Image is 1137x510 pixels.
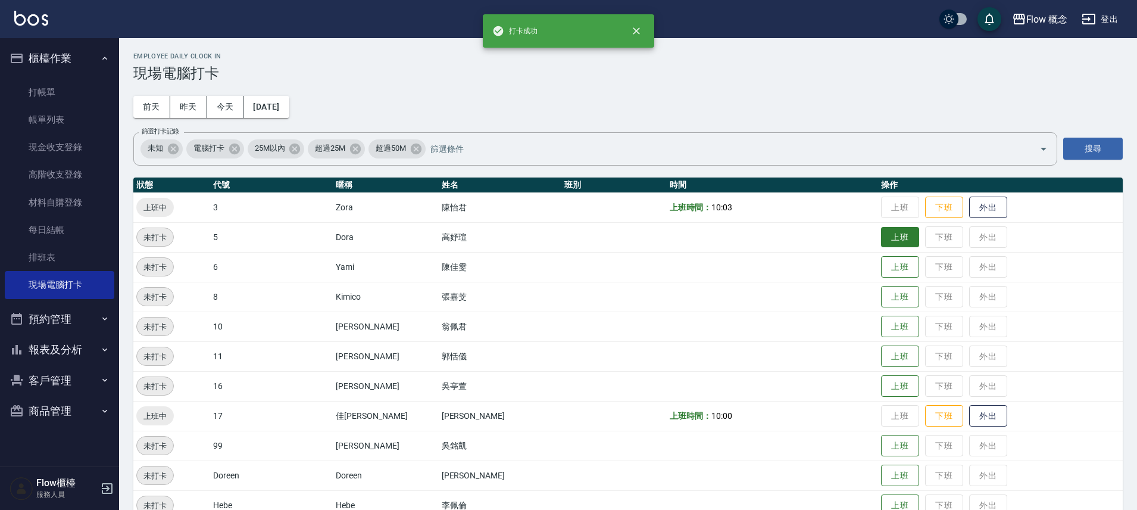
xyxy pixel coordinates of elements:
td: [PERSON_NAME] [333,341,438,371]
button: 預約管理 [5,304,114,335]
button: 櫃檯作業 [5,43,114,74]
td: 16 [210,371,333,401]
button: 上班 [881,435,919,457]
span: 未打卡 [137,350,173,363]
td: Zora [333,192,438,222]
span: 未打卡 [137,321,173,333]
td: Dora [333,222,438,252]
td: 陳佳雯 [439,252,561,282]
div: 超過50M [368,139,426,158]
span: 未打卡 [137,291,173,303]
button: 上班 [881,465,919,487]
span: 超過50M [368,142,413,154]
a: 帳單列表 [5,106,114,133]
td: 8 [210,282,333,312]
span: 未打卡 [137,261,173,273]
button: 下班 [925,197,963,219]
span: 電腦打卡 [186,142,232,154]
td: 6 [210,252,333,282]
button: 前天 [133,96,170,118]
p: 服務人員 [36,489,97,500]
span: 未打卡 [137,231,173,244]
th: 暱稱 [333,178,438,193]
button: 昨天 [170,96,207,118]
button: 外出 [969,197,1007,219]
input: 篩選條件 [427,138,1019,159]
td: 佳[PERSON_NAME] [333,401,438,431]
a: 高階收支登錄 [5,161,114,188]
span: 上班中 [136,410,174,422]
button: 下班 [925,405,963,427]
span: 25M以內 [248,142,292,154]
div: Flow 概念 [1026,12,1068,27]
td: 11 [210,341,333,371]
td: [PERSON_NAME] [333,371,438,401]
a: 現場電腦打卡 [5,271,114,298]
button: 報表及分析 [5,334,114,365]
img: Person [10,477,33,500]
td: Yami [333,252,438,282]
h3: 現場電腦打卡 [133,65,1123,82]
td: 17 [210,401,333,431]
td: [PERSON_NAME] [439,461,561,490]
td: 3 [210,192,333,222]
b: 上班時間： [670,203,711,212]
div: 電腦打卡 [186,139,244,158]
td: [PERSON_NAME] [333,431,438,461]
button: 搜尋 [1063,138,1123,160]
td: 張嘉芠 [439,282,561,312]
button: 上班 [881,227,919,248]
span: 上班中 [136,201,174,214]
td: 5 [210,222,333,252]
button: close [623,18,649,44]
td: 10 [210,312,333,341]
td: 郭恬儀 [439,341,561,371]
h2: Employee Daily Clock In [133,52,1123,60]
button: 客戶管理 [5,365,114,396]
button: save [977,7,1001,31]
th: 時間 [667,178,878,193]
div: 25M以內 [248,139,305,158]
button: 上班 [881,316,919,338]
th: 代號 [210,178,333,193]
td: Doreen [333,461,438,490]
button: 上班 [881,286,919,308]
th: 姓名 [439,178,561,193]
button: 上班 [881,375,919,397]
span: 打卡成功 [492,25,538,37]
span: 未打卡 [137,469,173,482]
th: 班別 [561,178,667,193]
a: 每日結帳 [5,216,114,244]
a: 材料自購登錄 [5,189,114,216]
button: [DATE] [243,96,289,118]
span: 10:00 [711,411,732,421]
div: 超過25M [308,139,365,158]
td: [PERSON_NAME] [439,401,561,431]
span: 未打卡 [137,380,173,393]
button: 外出 [969,405,1007,427]
td: 高妤瑄 [439,222,561,252]
a: 排班表 [5,244,114,271]
span: 未知 [140,142,170,154]
td: Kimico [333,282,438,312]
a: 現金收支登錄 [5,133,114,161]
img: Logo [14,11,48,26]
span: 超過25M [308,142,352,154]
td: [PERSON_NAME] [333,312,438,341]
th: 操作 [878,178,1123,193]
span: 10:03 [711,203,732,212]
div: 未知 [140,139,183,158]
button: 今天 [207,96,244,118]
h5: Flow櫃檯 [36,477,97,489]
td: 99 [210,431,333,461]
button: Flow 概念 [1007,7,1073,32]
td: Doreen [210,461,333,490]
td: 陳怡君 [439,192,561,222]
span: 未打卡 [137,440,173,452]
th: 狀態 [133,178,210,193]
td: 吳亭萱 [439,371,561,401]
b: 上班時間： [670,411,711,421]
button: 商品管理 [5,396,114,427]
label: 篩選打卡記錄 [142,127,179,136]
button: 登出 [1077,8,1123,30]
